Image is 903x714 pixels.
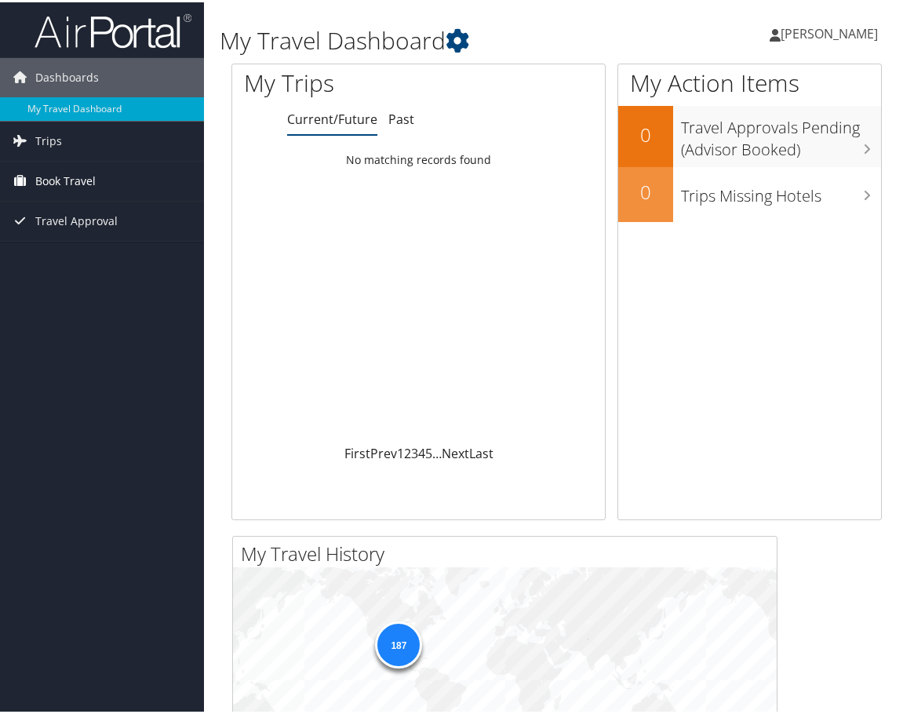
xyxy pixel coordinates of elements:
a: First [344,443,370,460]
a: Prev [370,443,397,460]
span: … [432,443,442,460]
a: 1 [397,443,404,460]
a: Last [469,443,493,460]
span: Dashboards [35,56,99,95]
a: 0Trips Missing Hotels [618,165,881,220]
h2: 0 [618,177,673,203]
span: Book Travel [35,159,96,199]
span: Trips [35,119,62,158]
a: 3 [411,443,418,460]
h2: 0 [618,119,673,146]
h1: My Action Items [618,64,881,97]
h2: My Travel History [241,538,777,565]
a: 5 [425,443,432,460]
h1: My Trips [244,64,438,97]
span: Travel Approval [35,199,118,239]
td: No matching records found [232,144,605,172]
h1: My Travel Dashboard [220,22,669,55]
a: 0Travel Approvals Pending (Advisor Booked) [618,104,881,164]
a: Current/Future [287,108,377,126]
img: airportal-logo.png [35,10,191,47]
div: 187 [375,619,422,666]
a: Past [388,108,414,126]
a: 4 [418,443,425,460]
a: 2 [404,443,411,460]
h3: Travel Approvals Pending (Advisor Booked) [681,107,881,158]
h3: Trips Missing Hotels [681,175,881,205]
a: Next [442,443,469,460]
span: [PERSON_NAME] [781,23,878,40]
a: [PERSON_NAME] [770,8,894,55]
